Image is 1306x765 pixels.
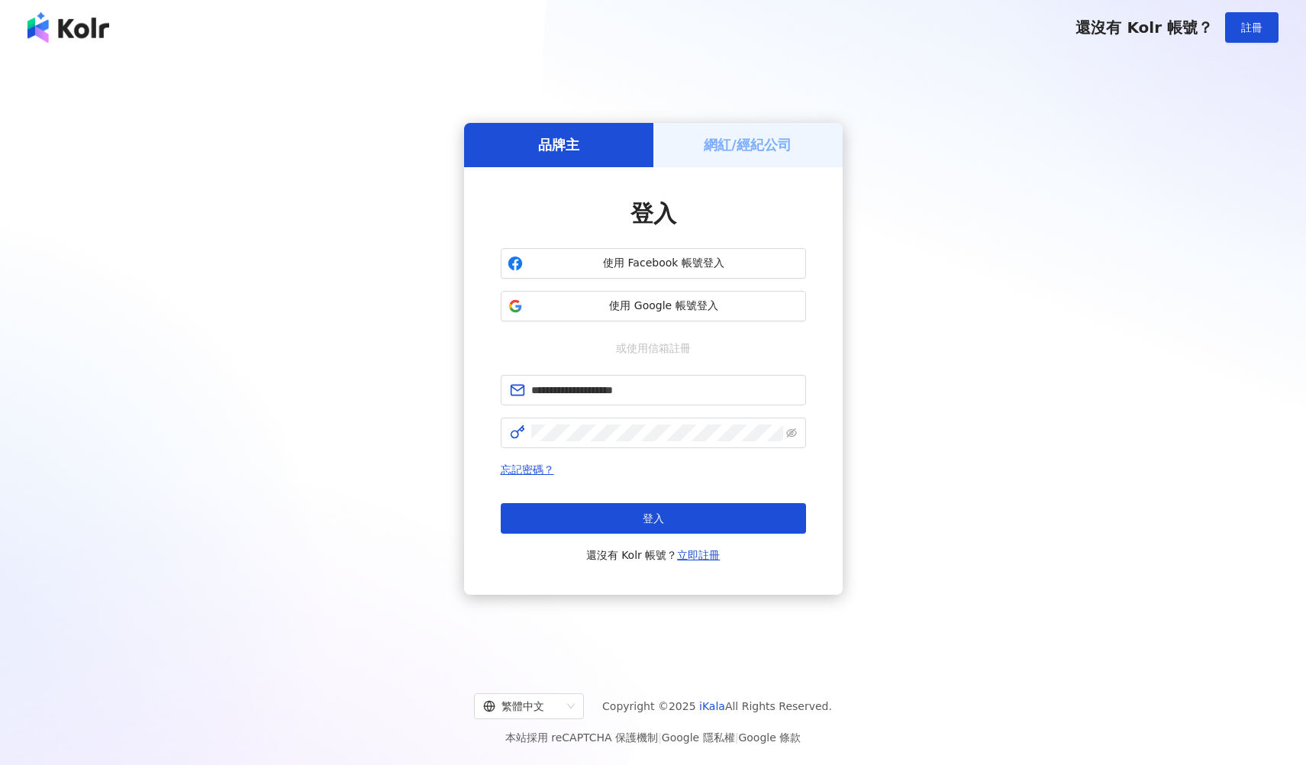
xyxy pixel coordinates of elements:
[704,135,792,154] h5: 網紅/經紀公司
[643,512,664,525] span: 登入
[586,546,721,564] span: 還沒有 Kolr 帳號？
[1241,21,1262,34] span: 註冊
[602,697,832,715] span: Copyright © 2025 All Rights Reserved.
[738,731,801,744] a: Google 條款
[1225,12,1279,43] button: 註冊
[605,340,701,357] span: 或使用信箱註冊
[501,463,554,476] a: 忘記密碼？
[501,503,806,534] button: 登入
[501,248,806,279] button: 使用 Facebook 帳號登入
[662,731,735,744] a: Google 隱私權
[1075,18,1213,37] span: 還沒有 Kolr 帳號？
[27,12,109,43] img: logo
[786,428,797,438] span: eye-invisible
[529,299,799,314] span: 使用 Google 帳號登入
[630,200,676,227] span: 登入
[538,135,579,154] h5: 品牌主
[699,700,725,712] a: iKala
[735,731,739,744] span: |
[658,731,662,744] span: |
[501,291,806,321] button: 使用 Google 帳號登入
[529,256,799,271] span: 使用 Facebook 帳號登入
[677,549,720,561] a: 立即註冊
[505,728,801,747] span: 本站採用 reCAPTCHA 保護機制
[483,694,561,718] div: 繁體中文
